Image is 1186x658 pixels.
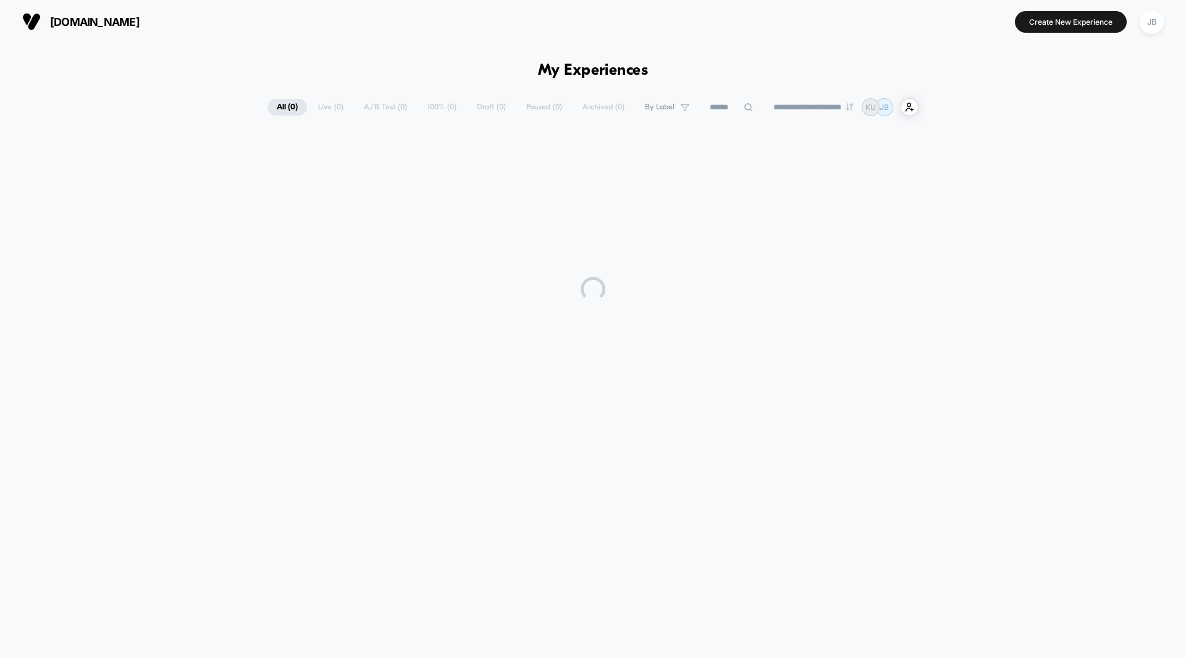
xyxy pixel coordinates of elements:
img: Visually logo [22,12,41,31]
h1: My Experiences [538,62,649,80]
p: KU [865,103,876,112]
button: Create New Experience [1015,11,1127,33]
span: All ( 0 ) [267,99,307,116]
button: [DOMAIN_NAME] [19,12,143,32]
div: JB [1140,10,1164,34]
button: JB [1136,9,1167,35]
p: JB [880,103,889,112]
span: [DOMAIN_NAME] [50,15,140,28]
span: By Label [645,103,675,112]
img: end [846,103,853,111]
